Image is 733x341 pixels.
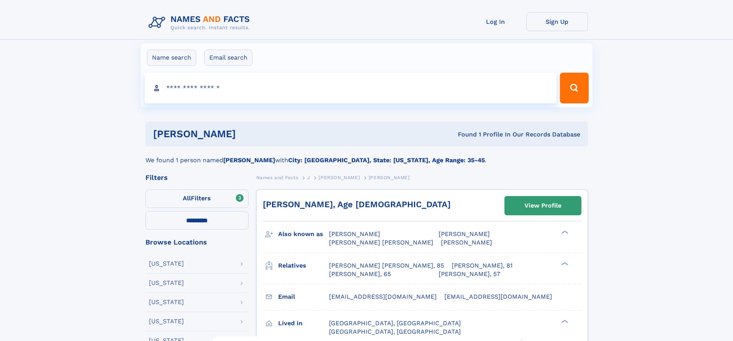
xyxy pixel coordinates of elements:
[329,270,391,278] a: [PERSON_NAME], 65
[145,146,588,165] div: We found 1 person named with .
[183,195,191,202] span: All
[149,280,184,286] div: [US_STATE]
[559,319,569,324] div: ❯
[278,317,329,330] h3: Lived in
[145,239,249,246] div: Browse Locations
[329,239,433,246] span: [PERSON_NAME] [PERSON_NAME]
[441,239,492,246] span: [PERSON_NAME]
[278,259,329,272] h3: Relatives
[452,261,513,270] a: [PERSON_NAME], 81
[145,174,249,181] div: Filters
[319,173,360,182] a: [PERSON_NAME]
[329,261,444,270] a: [PERSON_NAME] [PERSON_NAME], 85
[223,156,275,164] b: [PERSON_NAME]
[204,50,252,66] label: Email search
[559,230,569,235] div: ❯
[526,12,588,31] a: Sign Up
[288,156,485,164] b: City: [GEOGRAPHIC_DATA], State: [US_STATE], Age Range: 35-45
[559,261,569,266] div: ❯
[347,130,580,139] div: Found 1 Profile In Our Records Database
[329,293,437,300] span: [EMAIL_ADDRESS][DOMAIN_NAME]
[149,318,184,324] div: [US_STATE]
[319,175,360,180] span: [PERSON_NAME]
[465,12,526,31] a: Log In
[149,261,184,267] div: [US_STATE]
[307,175,310,180] span: J
[263,200,451,209] a: [PERSON_NAME], Age [DEMOGRAPHIC_DATA]
[505,196,581,215] a: View Profile
[439,230,490,238] span: [PERSON_NAME]
[256,173,299,182] a: Names and Facts
[307,173,310,182] a: J
[329,328,461,335] span: [GEOGRAPHIC_DATA], [GEOGRAPHIC_DATA]
[329,319,461,327] span: [GEOGRAPHIC_DATA], [GEOGRAPHIC_DATA]
[278,290,329,303] h3: Email
[149,299,184,305] div: [US_STATE]
[439,270,500,278] a: [PERSON_NAME], 57
[147,50,196,66] label: Name search
[329,230,380,238] span: [PERSON_NAME]
[145,12,256,33] img: Logo Names and Facts
[278,228,329,241] h3: Also known as
[145,73,557,103] input: search input
[369,175,410,180] span: [PERSON_NAME]
[560,73,588,103] button: Search Button
[444,293,552,300] span: [EMAIL_ADDRESS][DOMAIN_NAME]
[153,129,347,139] h1: [PERSON_NAME]
[145,190,249,208] label: Filters
[524,197,561,215] div: View Profile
